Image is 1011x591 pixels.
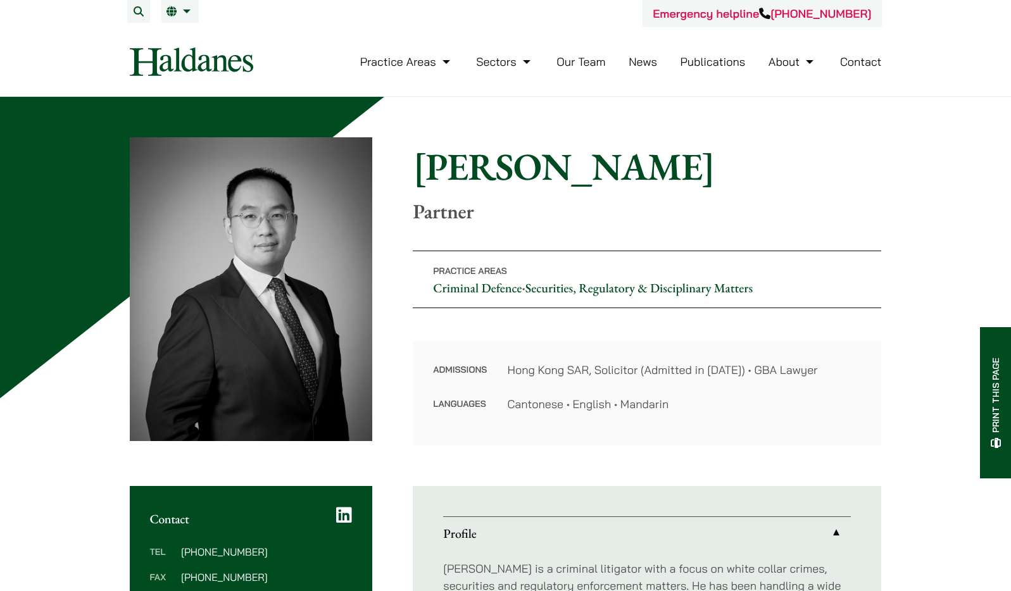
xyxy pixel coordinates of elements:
[507,361,861,378] dd: Hong Kong SAR, Solicitor (Admitted in [DATE]) • GBA Lawyer
[360,54,453,69] a: Practice Areas
[629,54,657,69] a: News
[840,54,882,69] a: Contact
[413,144,881,189] h1: [PERSON_NAME]
[443,517,851,550] a: Profile
[433,395,487,413] dt: Languages
[413,251,881,308] p: •
[769,54,817,69] a: About
[556,54,605,69] a: Our Team
[681,54,746,69] a: Publications
[433,265,507,277] span: Practice Areas
[653,6,871,21] a: Emergency helpline[PHONE_NUMBER]
[433,280,522,296] a: Criminal Defence
[150,547,176,572] dt: Tel
[130,47,253,76] img: Logo of Haldanes
[181,572,352,582] dd: [PHONE_NUMBER]
[476,54,533,69] a: Sectors
[150,511,353,526] h2: Contact
[413,199,881,223] p: Partner
[181,547,352,557] dd: [PHONE_NUMBER]
[336,506,352,524] a: LinkedIn
[507,395,861,413] dd: Cantonese • English • Mandarin
[166,6,194,16] a: EN
[525,280,753,296] a: Securities, Regulatory & Disciplinary Matters
[433,361,487,395] dt: Admissions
